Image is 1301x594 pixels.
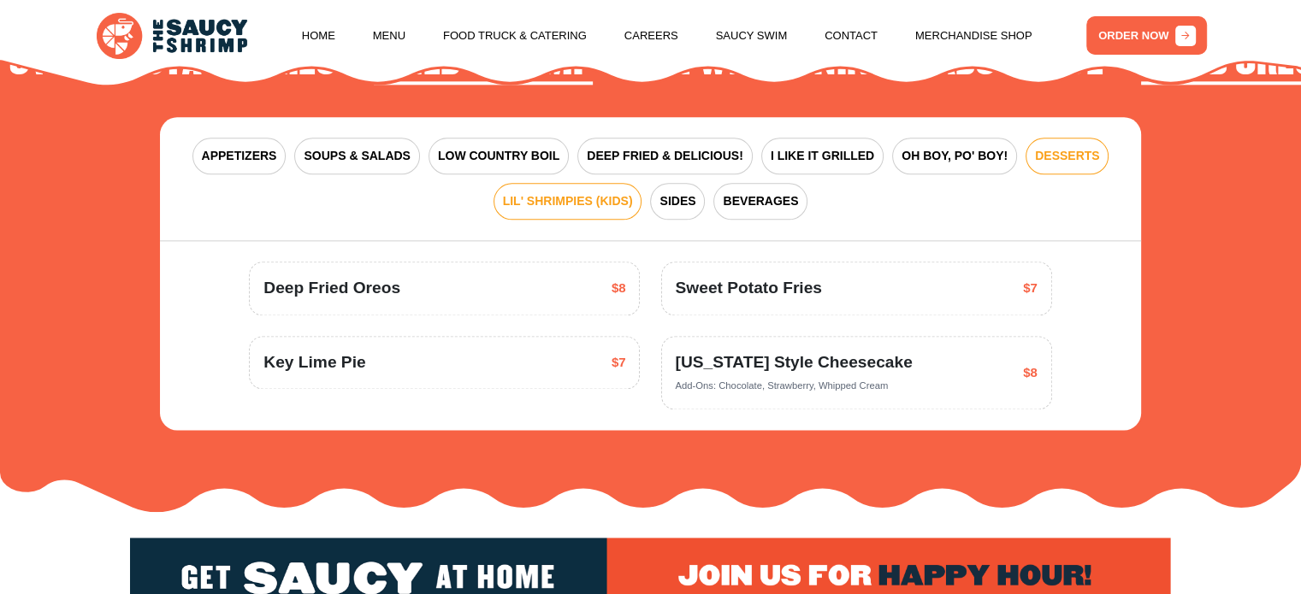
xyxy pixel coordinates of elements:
span: $7 [1023,279,1038,298]
button: LIL' SHRIMPIES (KIDS) [494,183,642,220]
button: LOW COUNTRY BOIL [429,138,569,174]
a: Contact [825,3,878,68]
span: $7 [612,353,626,373]
span: SOUPS & SALADS [304,147,410,165]
a: Merchandise Shop [915,3,1032,68]
span: Sweet Potato Fries [675,276,821,301]
span: Key Lime Pie [263,350,365,375]
a: ORDER NOW [1086,16,1207,55]
button: SOUPS & SALADS [294,138,419,174]
span: [US_STATE] Style Cheesecake [675,350,912,375]
button: OH BOY, PO' BOY! [892,138,1017,174]
button: SIDES [650,183,705,220]
a: Saucy Swim [716,3,788,68]
span: Add-Ons: Chocolate, Strawberry, Whipped Cream [675,380,888,391]
a: Home [302,3,335,68]
button: DESSERTS [1026,138,1109,174]
span: $8 [1023,363,1038,383]
span: $8 [612,279,626,298]
span: LOW COUNTRY BOIL [438,147,559,165]
span: I LIKE IT GRILLED [771,147,874,165]
span: BEVERAGES [723,192,798,210]
span: OH BOY, PO' BOY! [902,147,1008,165]
span: APPETIZERS [202,147,277,165]
span: SIDES [659,192,695,210]
a: Menu [373,3,405,68]
img: logo [97,13,247,58]
button: DEEP FRIED & DELICIOUS! [577,138,753,174]
span: DESSERTS [1035,147,1099,165]
a: Careers [624,3,678,68]
span: DEEP FRIED & DELICIOUS! [587,147,743,165]
button: APPETIZERS [192,138,287,174]
button: I LIKE IT GRILLED [761,138,884,174]
button: BEVERAGES [713,183,807,220]
a: Food Truck & Catering [443,3,587,68]
span: LIL' SHRIMPIES (KIDS) [503,192,633,210]
span: Deep Fried Oreos [263,276,400,301]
